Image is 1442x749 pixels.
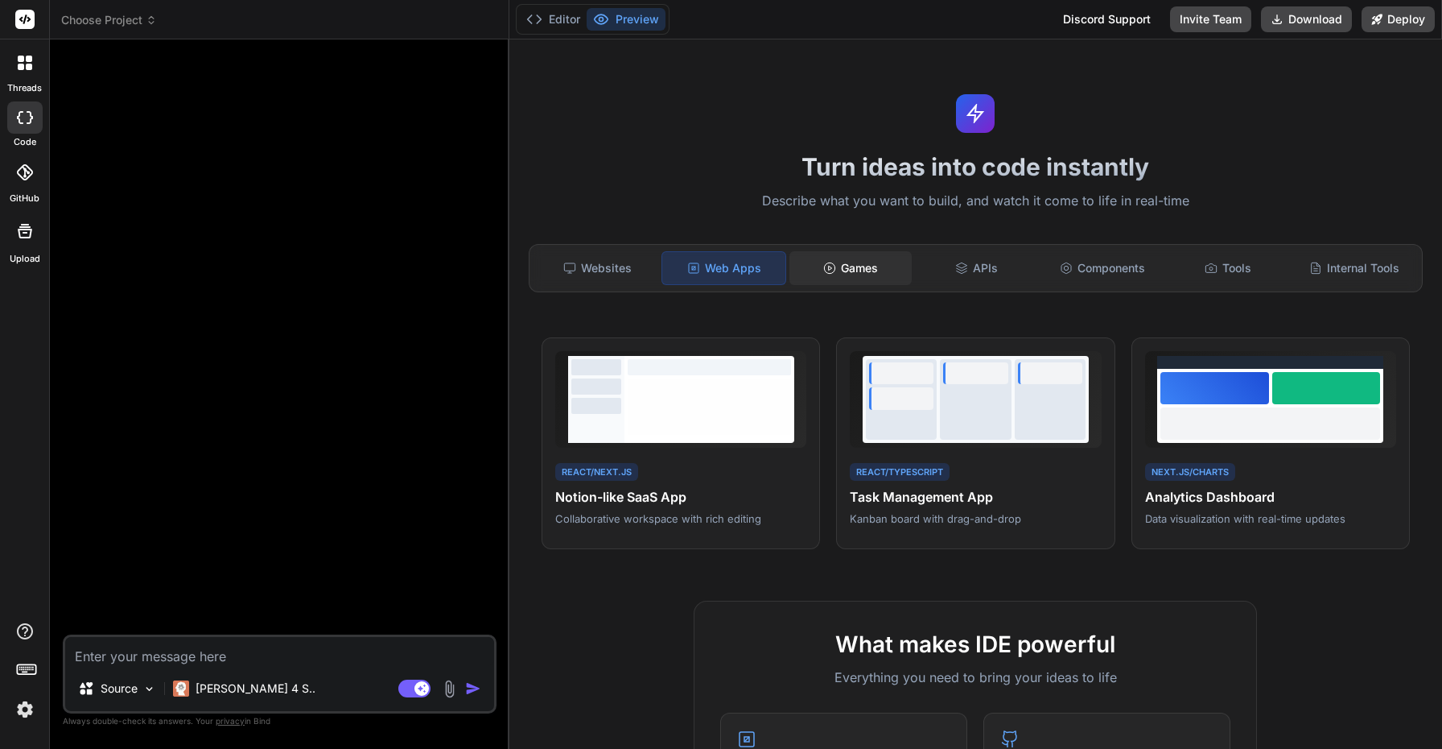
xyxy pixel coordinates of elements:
p: [PERSON_NAME] 4 S.. [196,681,315,697]
p: Collaborative workspace with rich editing [555,511,806,526]
label: Upload [10,252,40,266]
div: Web Apps [661,251,785,285]
div: Next.js/Charts [1145,463,1235,482]
img: icon [465,681,481,697]
p: Describe what you want to build, and watch it come to life in real-time [519,191,1432,212]
p: Always double-check its answers. Your in Bind [63,714,496,729]
p: Source [101,681,138,697]
h4: Analytics Dashboard [1145,487,1396,507]
button: Deploy [1362,6,1435,32]
h4: Notion-like SaaS App [555,487,806,507]
div: Internal Tools [1293,251,1415,285]
button: Invite Team [1170,6,1251,32]
span: privacy [216,716,245,726]
h1: Turn ideas into code instantly [519,152,1432,181]
span: Choose Project [61,12,157,28]
div: Components [1041,251,1164,285]
div: React/Next.js [555,463,638,482]
img: Pick Models [142,682,156,696]
h4: Task Management App [850,487,1101,507]
div: Discord Support [1053,6,1160,32]
div: React/TypeScript [850,463,950,482]
div: Tools [1167,251,1289,285]
p: Kanban board with drag-and-drop [850,511,1101,526]
label: code [14,135,36,149]
img: attachment [440,680,459,698]
p: Data visualization with real-time updates [1145,511,1396,526]
p: Everything you need to bring your ideas to life [720,668,1230,687]
button: Editor [520,8,587,31]
div: Games [789,251,912,285]
button: Preview [587,8,665,31]
img: settings [11,696,39,723]
label: GitHub [10,192,39,205]
button: Download [1261,6,1352,32]
div: APIs [915,251,1037,285]
div: Websites [536,251,658,285]
label: threads [7,81,42,95]
img: Claude 4 Sonnet [173,681,189,697]
h2: What makes IDE powerful [720,627,1230,661]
